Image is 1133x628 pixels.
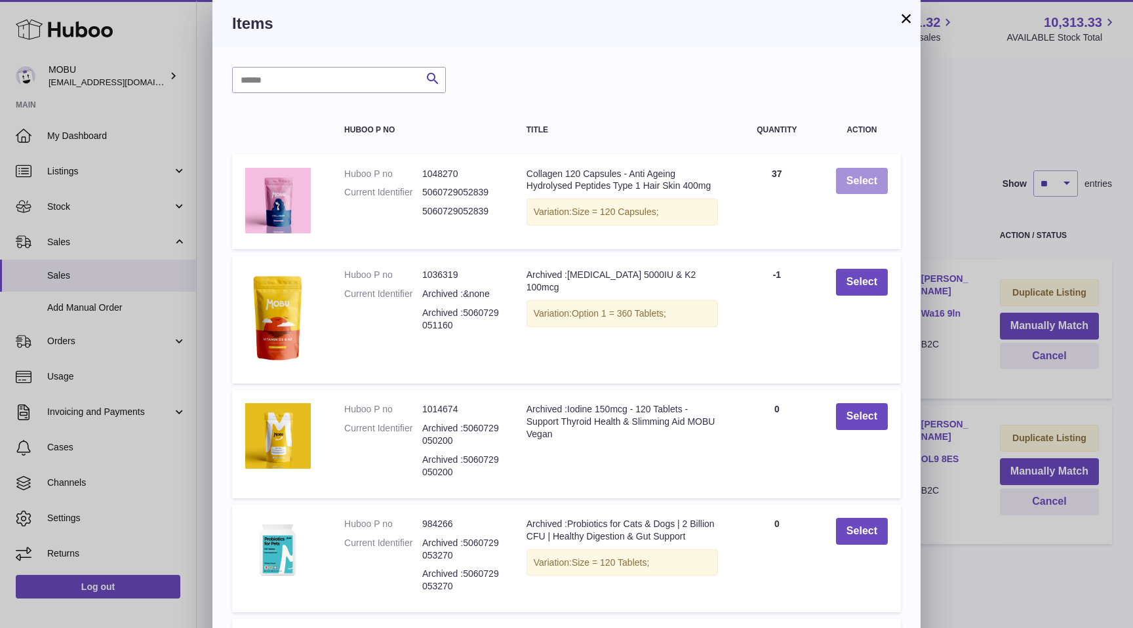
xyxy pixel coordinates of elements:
[344,168,422,180] dt: Huboo P no
[245,403,311,469] img: Archived :Iodine 150mcg - 120 Tablets - Support Thyroid Health & Slimming Aid MOBU Vegan
[331,113,513,147] th: Huboo P no
[527,300,718,327] div: Variation:
[836,168,888,195] button: Select
[836,518,888,545] button: Select
[527,168,718,193] div: Collagen 120 Capsules - Anti Ageing Hydrolysed Peptides Type 1 Hair Skin 400mg
[527,403,718,441] div: Archived :Iodine 150mcg - 120 Tablets - Support Thyroid Health & Slimming Aid MOBU Vegan
[422,422,500,447] dd: Archived :5060729050200
[823,113,901,147] th: Action
[422,205,500,218] dd: 5060729052839
[572,557,649,568] span: Size = 120 Tablets;
[422,269,500,281] dd: 1036319
[344,288,422,300] dt: Current Identifier
[245,168,311,233] img: Collagen 120 Capsules - Anti Ageing Hydrolysed Peptides Type 1 Hair Skin 400mg
[527,518,718,543] div: Archived :Probiotics for Cats & Dogs | 2 Billion CFU | Healthy Digestion & Gut Support
[731,505,823,612] td: 0
[232,13,901,34] h3: Items
[527,199,718,226] div: Variation:
[344,269,422,281] dt: Huboo P no
[422,403,500,416] dd: 1014674
[422,537,500,562] dd: Archived :5060729053270
[422,454,500,479] dd: Archived :5060729050200
[344,537,422,562] dt: Current Identifier
[344,518,422,530] dt: Huboo P no
[572,206,659,217] span: Size = 120 Capsules;
[422,518,500,530] dd: 984266
[422,568,500,593] dd: Archived :5060729053270
[527,549,718,576] div: Variation:
[731,155,823,250] td: 37
[898,10,914,26] button: ×
[422,288,500,300] dd: Archived :&none
[527,269,718,294] div: Archived :[MEDICAL_DATA] 5000IU & K2 100mcg
[344,186,422,199] dt: Current Identifier
[731,113,823,147] th: Quantity
[731,256,823,383] td: -1
[836,403,888,430] button: Select
[245,269,311,367] img: Archived :Vitamin D3 5000IU & K2 100mcg
[422,307,500,332] dd: Archived :5060729051160
[836,269,888,296] button: Select
[344,403,422,416] dt: Huboo P no
[245,518,311,583] img: Archived :Probiotics for Cats & Dogs | 2 Billion CFU | Healthy Digestion & Gut Support
[731,390,823,498] td: 0
[422,168,500,180] dd: 1048270
[344,422,422,447] dt: Current Identifier
[572,308,666,319] span: Option 1 = 360 Tablets;
[422,186,500,199] dd: 5060729052839
[513,113,731,147] th: Title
